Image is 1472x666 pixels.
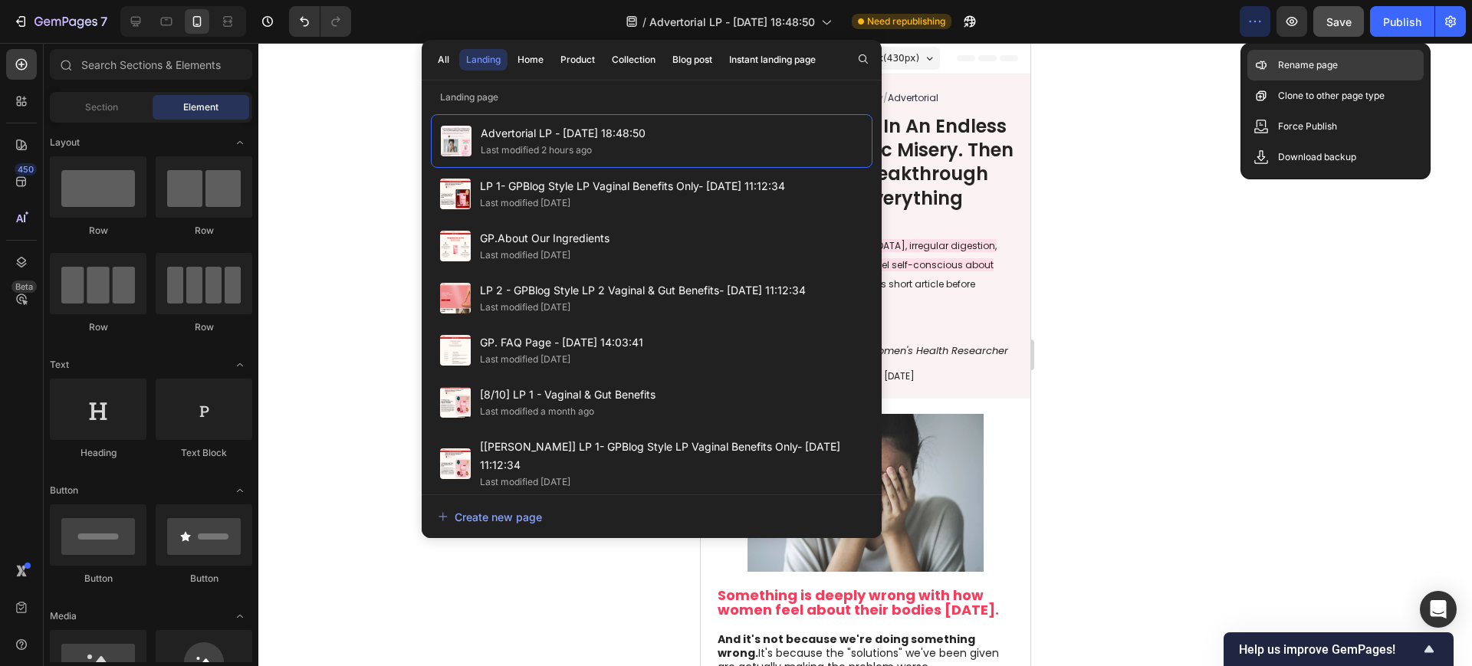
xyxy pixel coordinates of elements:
img: gempages_557185986245690617-dd03e2a9-cb00-4bd7-a527-406b01a9cfea.png [15,371,314,529]
i: Dr. [PERSON_NAME], Women's Health Researcher [63,300,307,315]
span: Toggle open [228,353,252,377]
span: If you deal with odor, [MEDICAL_DATA], irregular digestion, or recurring BV or yeast — and feel s... [29,196,296,248]
button: Publish [1370,6,1434,37]
button: Landing [459,49,508,71]
button: Show survey - Help us improve GemPages! [1239,640,1438,658]
strong: And it's not because we're doing something wrong. [17,589,274,618]
div: Row [50,224,146,238]
span: Toggle open [228,478,252,503]
button: Blog post [665,49,719,71]
div: Last modified a month ago [480,404,594,419]
span: Save [1326,15,1352,28]
div: Home [517,53,544,67]
div: Row [50,320,146,334]
input: Search Sections & Elements [50,49,252,80]
p: Landing page [422,90,882,105]
span: Toggle open [228,604,252,628]
button: 7 [6,6,114,37]
p: Rename page [1278,57,1338,73]
div: Last modified [DATE] [480,300,570,315]
span: LP 1- GPBlog Style LP Vaginal Benefits Only- [DATE] 11:12:34 [480,177,785,195]
h1: Doctors Kept Me In An Endless Cycle Of Antibiotic Misery. Then This OBGYN Breakthrough Changed Ev... [15,70,314,169]
span: Toggle open [228,130,252,155]
div: Undo/Redo [289,6,351,37]
span: Need republishing [867,15,945,28]
span: Advertorial LP - [DATE] 18:48:50 [481,124,646,143]
p: Last updated: [DATE] [17,327,313,340]
div: Collection [612,53,655,67]
button: Create new page [437,501,866,532]
div: 450 [15,163,37,176]
img: gempages_557185986245690617-b2726e2f-fd3e-4c6d-a54f-1a3e434848f8.jpg [21,297,44,320]
span: By [51,300,307,315]
div: Product [560,53,595,67]
span: GP. FAQ Page - [DATE] 14:03:41 [480,333,643,352]
span: [8/10] LP 1 - Vaginal & Gut Benefits [480,385,655,404]
div: Blog post [672,53,712,67]
div: All [438,53,449,67]
span: LP 2 - GPBlog Style LP 2 Vaginal & Gut Benefits- [DATE] 11:12:34 [480,281,806,300]
p: It's because the "solutions" we've been given are actually making the problem worse. [17,589,313,632]
button: Collection [605,49,662,71]
p: Force Publish [1278,119,1337,134]
span: Help us improve GemPages! [1239,642,1420,657]
span: Button [50,484,78,497]
p: Download backup [1278,149,1356,165]
div: Beta [11,281,37,293]
a: Home [92,48,120,61]
span: Section [85,100,118,114]
div: Instant landing page [729,53,816,67]
div: Button [156,572,252,586]
a: Articles [124,48,158,61]
span: / [642,14,646,30]
div: Button [50,572,146,586]
span: Advertorial [187,48,238,61]
span: Text [50,358,69,372]
div: Last modified 2 hours ago [481,143,592,158]
div: Row [156,224,252,238]
div: Landing [466,53,501,67]
div: Create new page [438,509,542,525]
span: Layout [50,136,80,149]
span: iPhone 15 Pro Max ( 430 px) [97,8,219,23]
p: 7 [100,12,107,31]
div: Heading [50,446,146,460]
div: Publish [1383,14,1421,30]
span: Element [183,100,219,114]
button: All [431,49,456,71]
a: May [163,48,182,61]
div: Last modified [DATE] [480,195,570,211]
span: Advertorial LP - [DATE] 18:48:50 [649,14,815,30]
span: Media [50,609,77,623]
div: Text Block [156,446,252,460]
button: Product [554,49,602,71]
span: GP.About Our Ingredients [480,229,609,248]
div: Last modified [DATE] [480,352,570,367]
strong: Something is deeply wrong with how women feel about their bodies [DATE]. [17,543,298,576]
div: Row [156,320,252,334]
button: Save [1313,6,1364,37]
p: / / / [17,48,313,62]
span: [[PERSON_NAME]] LP 1- GPBlog Style LP Vaginal Benefits Only- [DATE] 11:12:34 [480,438,863,474]
span: read this short article before trying anything else. [29,235,274,267]
div: Open Intercom Messenger [1420,591,1457,628]
div: Last modified [DATE] [480,248,570,263]
button: Home [511,49,550,71]
p: Clone to other page type [1278,88,1385,103]
div: Last modified [DATE] [480,474,570,490]
button: Instant landing page [722,49,823,71]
